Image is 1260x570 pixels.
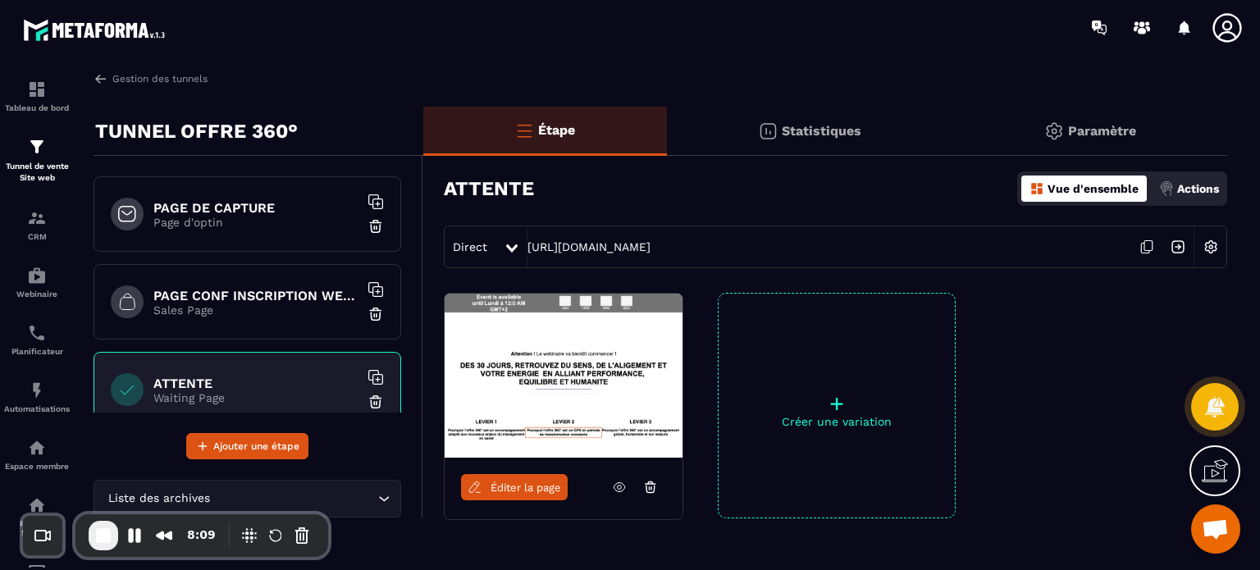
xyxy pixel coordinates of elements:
[23,15,171,45] img: logo
[782,123,861,139] p: Statistiques
[1191,504,1240,554] div: Ouvrir le chat
[444,177,534,200] h3: ATTENTE
[367,306,384,322] img: trash
[1177,182,1219,195] p: Actions
[27,438,47,458] img: automations
[4,519,70,537] p: Réseaux Sociaux
[153,288,358,303] h6: PAGE CONF INSCRIPTION WEBINAIRE
[153,216,358,229] p: Page d'optin
[4,462,70,471] p: Espace membre
[4,67,70,125] a: formationformationTableau de bord
[213,490,374,508] input: Search for option
[1068,123,1136,139] p: Paramètre
[95,115,298,148] p: TUNNEL OFFRE 360°
[719,415,955,428] p: Créer une variation
[94,480,401,518] div: Search for option
[719,392,955,415] p: +
[27,323,47,343] img: scheduler
[94,71,108,86] img: arrow
[4,347,70,356] p: Planificateur
[514,121,534,140] img: bars-o.4a397970.svg
[1195,231,1226,262] img: setting-w.858f3a88.svg
[153,376,358,391] h6: ATTENTE
[27,495,47,515] img: social-network
[4,253,70,311] a: automationsautomationsWebinaire
[27,208,47,228] img: formation
[453,240,487,253] span: Direct
[4,290,70,299] p: Webinaire
[4,125,70,196] a: formationformationTunnel de vente Site web
[186,433,308,459] button: Ajouter une étape
[4,404,70,413] p: Automatisations
[104,490,213,508] span: Liste des archives
[153,391,358,404] p: Waiting Page
[27,266,47,285] img: automations
[4,232,70,241] p: CRM
[27,381,47,400] img: automations
[4,368,70,426] a: automationsautomationsAutomatisations
[4,426,70,483] a: automationsautomationsEspace membre
[1044,121,1064,141] img: setting-gr.5f69749f.svg
[4,311,70,368] a: schedulerschedulerPlanificateur
[1162,231,1194,262] img: arrow-next.bcc2205e.svg
[1029,181,1044,196] img: dashboard-orange.40269519.svg
[4,161,70,184] p: Tunnel de vente Site web
[367,218,384,235] img: trash
[153,200,358,216] h6: PAGE DE CAPTURE
[367,394,384,410] img: trash
[213,438,299,454] span: Ajouter une étape
[4,483,70,549] a: social-networksocial-networkRéseaux Sociaux
[27,137,47,157] img: formation
[94,71,208,86] a: Gestion des tunnels
[538,122,575,138] p: Étape
[1159,181,1174,196] img: actions.d6e523a2.png
[758,121,778,141] img: stats.20deebd0.svg
[461,474,568,500] a: Éditer la page
[153,303,358,317] p: Sales Page
[4,196,70,253] a: formationformationCRM
[1048,182,1139,195] p: Vue d'ensemble
[445,294,682,458] img: image
[27,80,47,99] img: formation
[491,481,561,494] span: Éditer la page
[527,240,651,253] a: [URL][DOMAIN_NAME]
[4,103,70,112] p: Tableau de bord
